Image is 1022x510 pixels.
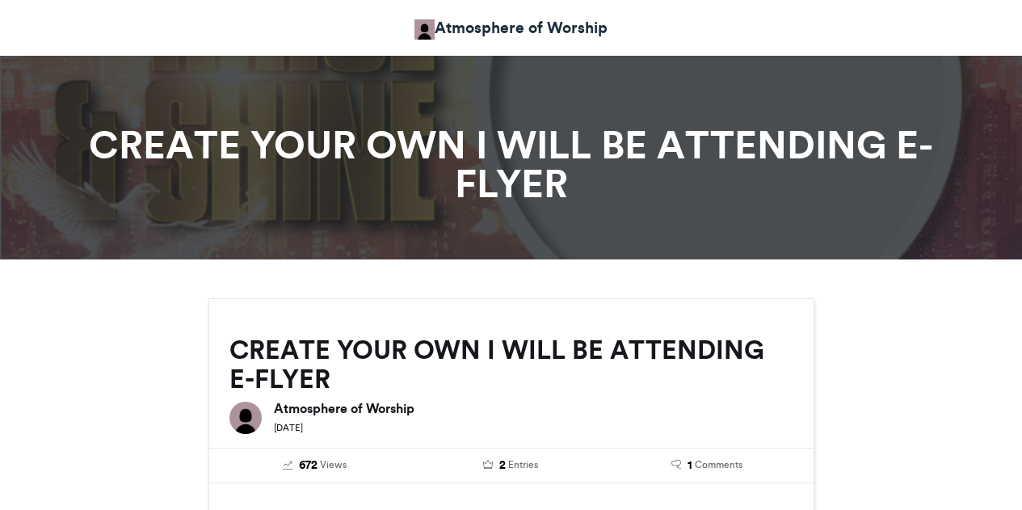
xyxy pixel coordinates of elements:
span: Comments [695,457,742,472]
span: Views [320,457,347,472]
a: 672 Views [229,457,402,474]
span: Entries [508,457,538,472]
a: 2 Entries [425,457,597,474]
small: [DATE] [274,422,303,433]
span: 1 [688,457,692,474]
span: 672 [299,457,318,474]
h6: Atmosphere of Worship [274,402,793,415]
h1: CREATE YOUR OWN I WILL BE ATTENDING E-FLYER [63,125,960,203]
a: Atmosphere of Worship [414,16,608,40]
span: 2 [499,457,506,474]
h2: CREATE YOUR OWN I WILL BE ATTENDING E-FLYER [229,335,793,394]
img: Atmosphere Of Worship [414,19,435,40]
a: 1 Comments [621,457,793,474]
img: Atmosphere of Worship [229,402,262,434]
